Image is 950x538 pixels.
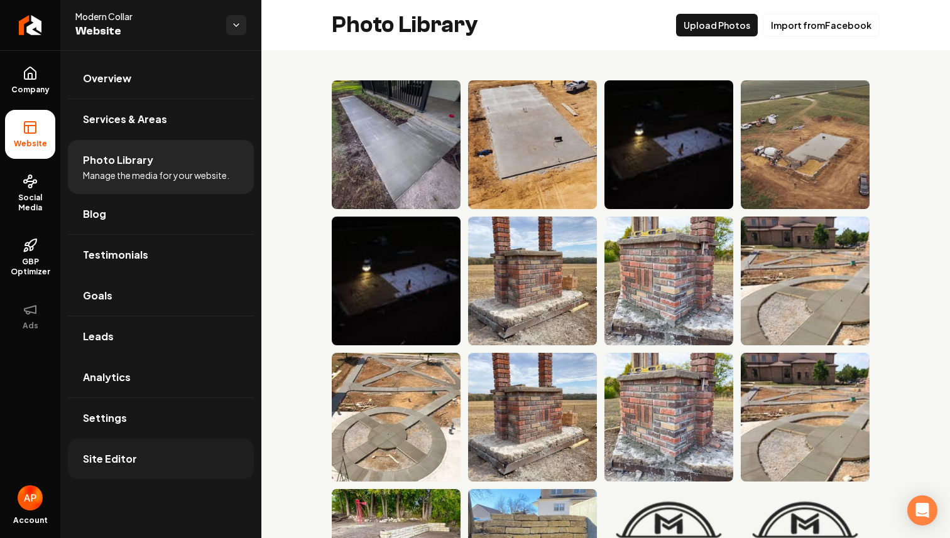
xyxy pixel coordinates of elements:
[18,485,43,510] img: Adler Pierson
[68,58,254,99] a: Overview
[83,71,131,86] span: Overview
[13,515,48,525] span: Account
[83,329,114,344] span: Leads
[907,495,937,525] div: Open Intercom Messenger
[83,169,229,181] span: Manage the media for your website.
[332,80,461,209] img: Freshly poured concrete walkway leading to a porch, surrounded by soil and grass.
[19,15,42,35] img: Rebolt Logo
[5,228,55,287] a: GBP Optimizer
[18,485,43,510] button: Open user button
[604,353,733,482] img: Brick chimney foundation with level tool, showcasing detailed masonry work and construction mater...
[68,398,254,438] a: Settings
[9,139,52,149] span: Website
[68,235,254,275] a: Testimonials
[332,353,461,482] img: Newly constructed concrete pathways in a landscaped area with ongoing construction.
[75,10,216,23] span: Modern Collar
[83,112,167,127] span: Services & Areas
[83,247,148,262] span: Testimonials
[68,439,254,479] a: Site Editor
[83,411,127,426] span: Settings
[68,316,254,357] a: Leads
[5,257,55,277] span: GBP Optimizer
[332,217,461,345] img: Construction workers pouring concrete on a foundation slab at dusk with vehicles nearby.
[83,288,112,303] span: Goals
[83,153,153,168] span: Photo Library
[5,164,55,223] a: Social Media
[18,321,43,331] span: Ads
[68,357,254,397] a: Analytics
[468,353,597,482] img: Brick chimney on a stone base in a rural field under a cloudy sky.
[604,217,733,345] img: Brick structure under construction with level tool on top, showcasing detailed masonry work.
[68,276,254,316] a: Goals
[5,56,55,105] a: Company
[741,353,870,482] img: Newly paved concrete pathways and landscaping under construction outside a building.
[604,80,733,209] img: Construction crew pouring concrete at night for a building foundation.
[75,23,216,40] span: Website
[83,451,137,466] span: Site Editor
[468,217,597,345] img: Brick chimney structure with two tall stacks on a concrete base in an open field.
[741,80,870,209] img: Construction workers pouring concrete for a foundation on a rural site with machinery and vehicle...
[741,217,870,345] img: Construction of a landscaped outdoor area with concrete pathways and garden spaces.
[332,13,478,38] h2: Photo Library
[5,193,55,213] span: Social Media
[6,85,55,95] span: Company
[763,14,880,36] button: Import fromFacebook
[68,99,254,139] a: Services & Areas
[83,207,106,222] span: Blog
[68,194,254,234] a: Blog
[83,370,131,385] span: Analytics
[468,80,597,209] img: Concrete slab foundation being prepared for construction in a grassy field.
[676,14,758,36] button: Upload Photos
[5,292,55,341] button: Ads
